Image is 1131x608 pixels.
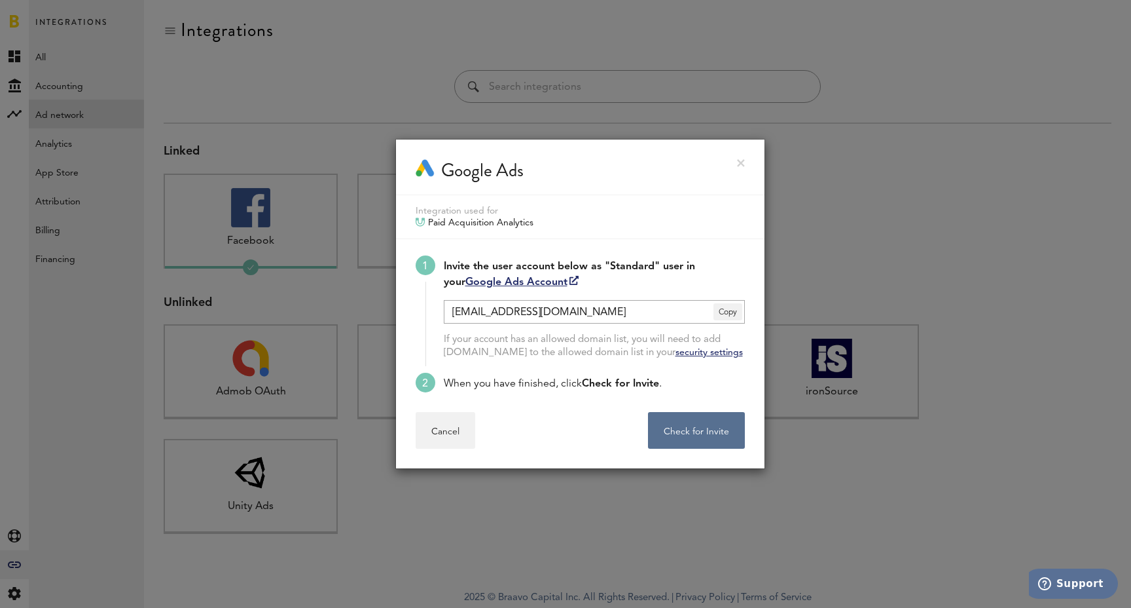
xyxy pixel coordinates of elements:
div: When you have finished, click . [444,376,745,392]
div: Invite the user account below as "Standard" user in your [444,259,745,290]
span: Copy [713,303,742,320]
span: Check for Invite [582,379,659,389]
div: Google Ads [441,159,524,181]
iframe: Opens a widget where you can find more information [1029,569,1118,601]
img: Google Ads [416,159,435,179]
span: Paid Acquisition Analytics [428,217,533,229]
div: If your account has an allowed domain list, you will need to add [DOMAIN_NAME] to the allowed dom... [444,333,745,360]
button: Check for Invite [648,412,745,449]
button: Cancel [416,412,475,449]
a: security settings [675,348,743,357]
a: Google Ads Account [465,277,579,288]
div: Integration used for [416,205,745,217]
